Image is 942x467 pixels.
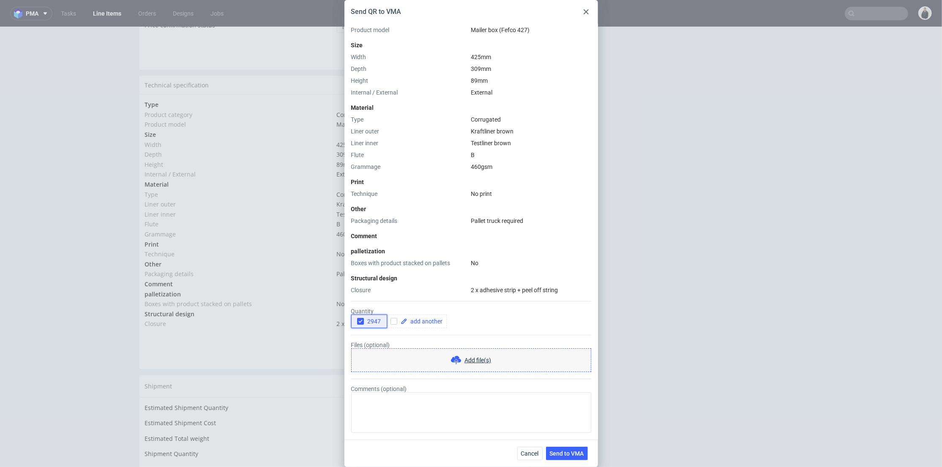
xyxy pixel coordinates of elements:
[139,348,530,370] div: Shipment
[337,293,433,301] span: 2 x adhesive strip + peel off string
[364,318,381,325] span: 2947
[468,353,524,365] button: Manage shipments
[550,451,584,456] span: Send to VMA
[351,103,591,112] div: Material
[351,308,591,328] div: Quantity
[471,140,511,147] span: Testliner brown
[145,113,335,123] td: Width
[351,7,401,16] div: Send QR to VMA
[337,123,358,131] span: 309 mm
[145,163,335,173] td: Type
[351,41,591,49] div: Size
[145,192,335,202] td: Flute
[145,242,335,252] td: Packaging details
[145,222,335,232] td: Technique
[337,273,345,281] span: No
[145,103,335,113] td: Size
[471,27,530,33] span: Mailer box (Fefco 427)
[428,310,474,322] button: Send to VMA
[145,232,335,242] td: Other
[351,115,468,124] div: Type
[145,407,330,422] td: Estimated Total weight
[471,163,493,170] span: 460 gsm
[145,182,335,193] td: Liner inner
[330,422,524,437] td: 1
[351,190,468,198] div: Technique
[337,203,359,211] span: 460 gsm
[471,116,501,123] span: Corrugated
[351,392,591,433] textarea: Comments (optional)
[145,92,335,103] td: Product model
[464,356,491,364] span: Add file(s)
[351,205,591,213] div: Other
[474,310,519,322] button: Send to QMS
[330,391,524,407] td: Unknown
[546,447,588,460] button: Send to VMA
[471,287,558,293] span: 2 x adhesive strip + peel off string
[476,54,524,62] a: Edit specification
[337,193,341,201] span: B
[145,73,335,83] td: Type
[351,247,591,255] div: palletization
[351,53,468,61] div: Width
[337,183,382,191] span: Testliner brown
[471,190,492,197] span: No print
[145,83,335,93] td: Product category
[145,152,335,163] td: Material
[351,259,468,267] div: Boxes with product stacked on pallets
[351,65,468,73] div: Depth
[337,114,358,122] span: 425 mm
[351,386,591,433] label: Comments (optional)
[337,223,360,231] span: No print
[337,133,355,141] span: 89 mm
[377,307,428,326] a: Download PDF
[351,286,468,294] div: Closure
[337,243,395,251] span: Pallet truck required
[145,282,335,292] td: Structural design
[337,84,369,92] span: Corrugated
[145,437,330,453] td: Shipment Type
[351,342,591,372] div: Files (optional)
[351,232,591,240] div: Comment
[351,88,468,97] div: Internal / External
[330,407,524,422] td: Unknown
[337,93,399,101] span: Mailer box (Fefco 427)
[330,376,524,391] td: Unknown
[351,151,468,159] div: Flute
[337,173,384,181] span: Kraftliner brown
[471,260,479,266] span: No
[145,262,335,272] td: palletization
[330,437,524,453] td: pallet
[521,451,539,456] span: Cancel
[145,376,330,391] td: Estimated Shipment Quantity
[471,77,488,84] span: 89 mm
[351,315,387,328] button: 2947
[337,143,360,151] span: External
[351,139,468,147] div: Liner inner
[351,217,468,225] div: Packaging details
[471,54,491,60] span: 425 mm
[145,391,330,407] td: Estimated Shipment Cost
[471,65,491,72] span: 309 mm
[351,76,468,85] div: Height
[479,13,524,25] button: Save
[145,252,335,262] td: Comment
[145,272,335,282] td: Boxes with product stacked on pallets
[351,127,468,136] div: Liner outer
[145,172,335,182] td: Liner outer
[351,26,468,34] div: Product model
[145,422,330,437] td: Shipment Quantity
[471,89,493,96] span: External
[471,128,514,135] span: Kraftliner brown
[351,163,468,171] div: Grammage
[471,152,475,158] span: B
[145,212,335,223] td: Print
[351,178,591,186] div: Print
[351,274,591,282] div: Structural design
[145,292,335,302] td: Closure
[145,122,335,133] td: Depth
[471,217,524,224] span: Pallet truck required
[145,202,335,212] td: Grammage
[145,142,335,152] td: Internal / External
[145,133,335,143] td: Height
